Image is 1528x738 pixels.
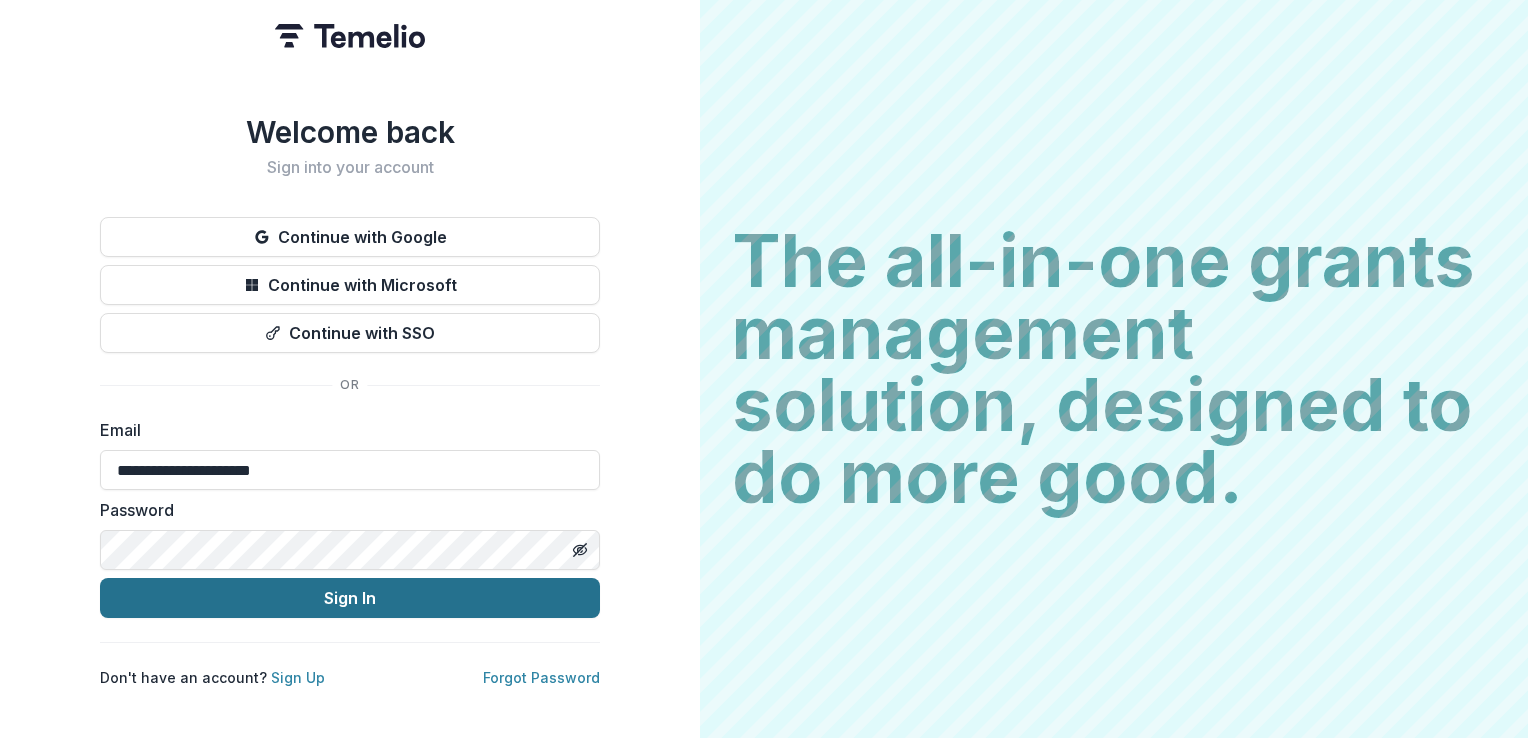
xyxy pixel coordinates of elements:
label: Password [100,498,588,522]
button: Continue with Microsoft [100,265,600,305]
a: Forgot Password [483,669,600,686]
p: Don't have an account? [100,667,325,688]
h1: Welcome back [100,114,600,150]
button: Continue with Google [100,217,600,257]
h2: Sign into your account [100,158,600,177]
img: Temelio [275,24,425,48]
button: Sign In [100,578,600,618]
label: Email [100,418,588,442]
button: Toggle password visibility [564,534,596,566]
a: Sign Up [271,669,325,686]
button: Continue with SSO [100,313,600,353]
